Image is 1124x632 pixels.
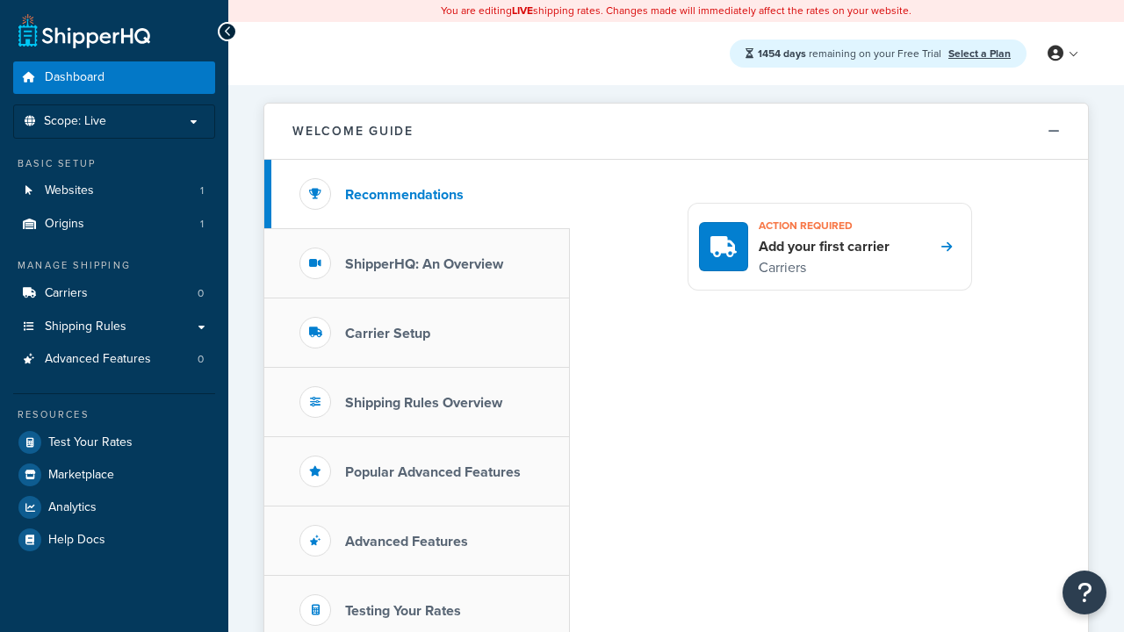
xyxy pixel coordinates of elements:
[345,603,461,619] h3: Testing Your Rates
[13,492,215,523] a: Analytics
[13,175,215,207] a: Websites1
[758,46,806,61] strong: 1454 days
[1063,571,1106,614] button: Open Resource Center
[292,125,414,138] h2: Welcome Guide
[13,258,215,273] div: Manage Shipping
[345,256,503,272] h3: ShipperHQ: An Overview
[48,468,114,483] span: Marketplace
[13,343,215,376] li: Advanced Features
[13,156,215,171] div: Basic Setup
[48,533,105,548] span: Help Docs
[198,286,204,301] span: 0
[13,208,215,241] li: Origins
[512,3,533,18] b: LIVE
[758,46,944,61] span: remaining on your Free Trial
[45,320,126,334] span: Shipping Rules
[759,237,890,256] h4: Add your first carrier
[48,435,133,450] span: Test Your Rates
[948,46,1011,61] a: Select a Plan
[13,175,215,207] li: Websites
[13,277,215,310] a: Carriers0
[45,352,151,367] span: Advanced Features
[13,407,215,422] div: Resources
[264,104,1088,160] button: Welcome Guide
[200,183,204,198] span: 1
[198,352,204,367] span: 0
[345,187,464,203] h3: Recommendations
[45,183,94,198] span: Websites
[13,459,215,491] a: Marketplace
[759,214,890,237] h3: Action required
[45,217,84,232] span: Origins
[345,464,521,480] h3: Popular Advanced Features
[13,208,215,241] a: Origins1
[13,524,215,556] a: Help Docs
[345,395,502,411] h3: Shipping Rules Overview
[13,277,215,310] li: Carriers
[13,61,215,94] a: Dashboard
[45,286,88,301] span: Carriers
[345,534,468,549] h3: Advanced Features
[44,114,106,129] span: Scope: Live
[13,311,215,343] a: Shipping Rules
[13,427,215,458] a: Test Your Rates
[200,217,204,232] span: 1
[13,343,215,376] a: Advanced Features0
[48,500,97,515] span: Analytics
[345,326,430,341] h3: Carrier Setup
[759,256,890,279] p: Carriers
[45,70,104,85] span: Dashboard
